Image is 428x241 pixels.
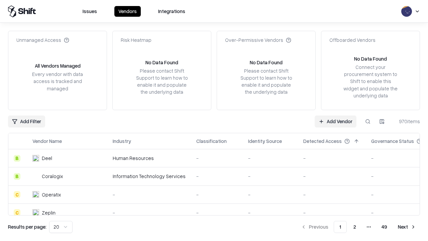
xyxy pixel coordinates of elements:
div: - [196,173,237,180]
div: - [248,209,293,216]
div: Unmanaged Access [16,36,69,44]
div: Deel [42,155,52,162]
nav: pagination [297,221,420,233]
img: Coralogix [32,173,39,180]
div: Classification [196,138,227,145]
div: Risk Heatmap [121,36,151,44]
button: Integrations [154,6,189,17]
div: Detected Access [303,138,342,145]
div: Connect your procurement system to Shift to enable this widget and populate the underlying data [343,64,398,99]
button: Next [394,221,420,233]
div: - [196,155,237,162]
div: Vendor Name [32,138,62,145]
img: Zeplin [32,209,39,216]
div: - [196,209,237,216]
div: 970 items [393,118,420,125]
p: Results per page: [8,223,46,230]
button: Add Filter [8,115,45,128]
div: Please contact Shift Support to learn how to enable it and populate the underlying data [238,67,294,96]
div: Operatix [42,191,61,198]
div: Human Resources [113,155,186,162]
div: Coralogix [42,173,63,180]
div: - [113,191,186,198]
a: Add Vendor [315,115,356,128]
div: B [14,173,20,180]
button: Vendors [114,6,141,17]
div: Information Technology Services [113,173,186,180]
div: C [14,209,20,216]
div: - [303,155,360,162]
div: Industry [113,138,131,145]
div: - [248,191,293,198]
div: Over-Permissive Vendors [225,36,291,44]
div: No Data Found [354,55,387,62]
button: 2 [348,221,361,233]
div: Governance Status [371,138,414,145]
div: - [196,191,237,198]
div: Offboarded Vendors [329,36,376,44]
div: Zeplin [42,209,56,216]
div: - [303,209,360,216]
div: Identity Source [248,138,282,145]
div: B [14,155,20,162]
div: All Vendors Managed [35,62,81,69]
button: 49 [376,221,393,233]
img: Operatix [32,191,39,198]
button: 1 [334,221,347,233]
img: Deel [32,155,39,162]
button: Issues [79,6,101,17]
div: - [113,209,186,216]
div: Please contact Shift Support to learn how to enable it and populate the underlying data [134,67,190,96]
div: - [248,155,293,162]
div: - [303,191,360,198]
div: No Data Found [250,59,283,66]
div: C [14,191,20,198]
div: No Data Found [145,59,178,66]
div: Every vendor with data access is tracked and managed [30,71,85,92]
div: - [248,173,293,180]
div: - [303,173,360,180]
